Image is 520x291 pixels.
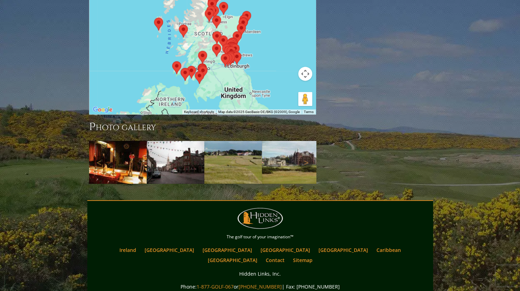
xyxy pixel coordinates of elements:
[298,92,312,106] button: Drag Pegman onto the map to open Street View
[298,67,312,81] button: Map camera controls
[218,110,300,114] span: Map data ©2025 GeoBasis-DE/BKG (©2009), Google
[299,156,313,170] a: Next
[257,245,314,255] a: [GEOGRAPHIC_DATA]
[141,245,198,255] a: [GEOGRAPHIC_DATA]
[239,283,282,290] a: [PHONE_NUMBER]
[184,110,214,114] button: Keyboard shortcuts
[373,245,404,255] a: Caribbean
[315,245,372,255] a: [GEOGRAPHIC_DATA]
[116,245,140,255] a: Ireland
[304,110,314,114] a: Terms (opens in new tab)
[197,283,234,290] a: 1-877-GOLF-067
[91,105,114,114] img: Google
[199,245,256,255] a: [GEOGRAPHIC_DATA]
[89,233,431,241] p: The golf tour of your imagination™
[91,105,114,114] a: Open this area in Google Maps (opens a new window)
[89,282,431,291] p: Phone: or | Fax: [PHONE_NUMBER]
[204,255,261,265] a: [GEOGRAPHIC_DATA]
[89,269,431,278] p: Hidden Links, Inc.
[89,120,316,134] h3: Photo Gallery
[290,255,316,265] a: Sitemap
[93,156,107,170] a: Previous
[262,255,288,265] a: Contact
